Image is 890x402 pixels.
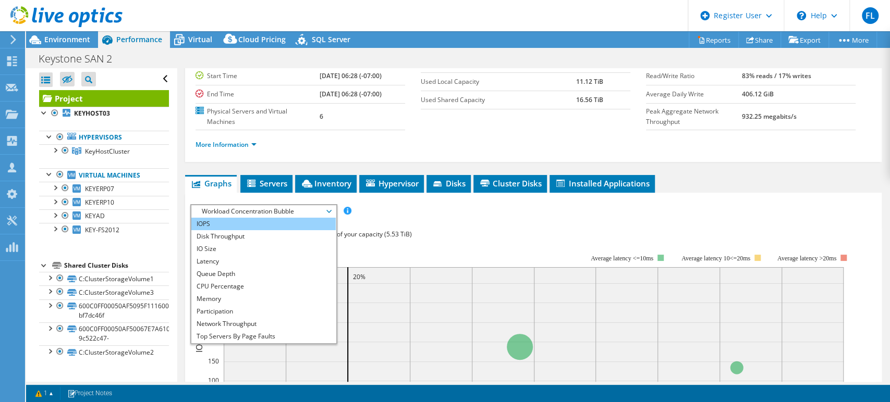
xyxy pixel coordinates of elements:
[196,89,320,99] label: End Time
[742,71,811,80] b: 83% reads / 17% writes
[85,198,114,207] span: KEYERP10
[39,272,169,285] a: C:ClusterStorageVolume1
[742,112,797,121] b: 932.25 megabits/s
[116,34,162,44] span: Performance
[85,184,114,193] span: KEYERP07
[646,106,742,127] label: Peak Aggregate Network Throughput
[576,77,603,86] b: 11.12 TiB
[300,178,351,189] span: Inventory
[191,230,336,243] li: Disk Throughput
[191,243,336,255] li: IO Size
[353,272,365,281] text: 20%
[208,376,219,385] text: 100
[39,90,169,107] a: Project
[191,318,336,330] li: Network Throughput
[34,53,128,65] h1: Keystone SAN 2
[320,90,382,98] b: [DATE] 06:28 (-07:00)
[742,90,774,98] b: 406.12 GiB
[738,32,781,48] a: Share
[421,77,576,87] label: Used Local Capacity
[39,182,169,195] a: KEYERP07
[777,255,836,262] text: Average latency >20ms
[432,178,466,189] span: Disks
[191,293,336,305] li: Memory
[312,34,350,44] span: SQL Server
[39,168,169,182] a: Virtual Machines
[479,178,542,189] span: Cluster Disks
[74,109,110,118] b: KEYHOST03
[64,259,169,272] div: Shared Cluster Disks
[39,107,169,120] a: KEYHOST03
[364,178,419,189] span: Hypervisor
[191,255,336,268] li: Latency
[190,178,231,189] span: Graphs
[196,71,320,81] label: Start Time
[320,112,323,121] b: 6
[191,218,336,230] li: IOPS
[44,34,90,44] span: Environment
[781,32,829,48] a: Export
[246,178,287,189] span: Servers
[39,345,169,359] a: C:ClusterStorageVolume2
[60,387,119,400] a: Project Notes
[39,196,169,209] a: KEYERP10
[191,280,336,293] li: CPU Percentage
[85,211,105,220] span: KEYAD
[196,106,320,127] label: Physical Servers and Virtual Machines
[85,147,130,156] span: KeyHostCluster
[828,32,877,48] a: More
[39,299,169,322] a: 600C0FF00050AF5095F1116001000000-bf7dc46f
[196,140,257,149] a: More Information
[39,209,169,223] a: KEYAD
[191,268,336,280] li: Queue Depth
[39,144,169,158] a: KeyHostCluster
[264,230,412,238] span: 15% of IOPS falls on 20% of your capacity (5.53 TiB)
[39,223,169,236] a: KEY-FS2012
[555,178,650,189] span: Installed Applications
[39,131,169,144] a: Hypervisors
[320,71,382,80] b: [DATE] 06:28 (-07:00)
[862,7,879,24] span: FL
[797,11,806,20] svg: \n
[646,71,742,81] label: Read/Write Ratio
[39,285,169,299] a: C:ClusterStorageVolume3
[197,205,331,218] span: Workload Concentration Bubble
[188,34,212,44] span: Virtual
[576,95,603,104] b: 16.56 TiB
[28,387,60,400] a: 1
[191,305,336,318] li: Participation
[689,32,739,48] a: Reports
[421,95,576,105] label: Used Shared Capacity
[39,322,169,345] a: 600C0FF00050AF50067E7A6101000000-9c522c47-
[646,89,742,99] label: Average Daily Write
[591,255,653,262] tspan: Average latency <=10ms
[681,255,750,262] tspan: Average latency 10<=20ms
[193,334,205,353] text: IOPS
[208,357,219,366] text: 150
[238,34,286,44] span: Cloud Pricing
[191,330,336,343] li: Top Servers By Page Faults
[85,225,119,234] span: KEY-FS2012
